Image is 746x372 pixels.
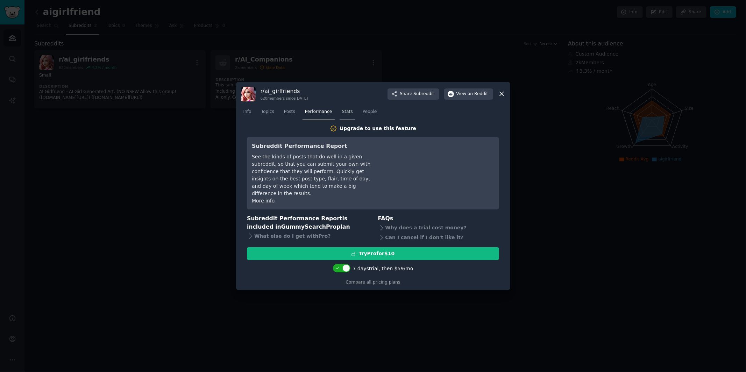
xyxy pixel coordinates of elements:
[305,109,332,115] span: Performance
[353,265,413,272] div: 7 days trial, then $ 59 /mo
[243,109,251,115] span: Info
[252,142,379,151] h3: Subreddit Performance Report
[342,109,353,115] span: Stats
[284,109,295,115] span: Posts
[340,106,355,121] a: Stats
[378,232,499,242] div: Can I cancel if I don't like it?
[241,87,256,101] img: ai_girlfriends
[282,106,298,121] a: Posts
[360,106,379,121] a: People
[378,214,499,223] h3: FAQs
[340,125,416,132] div: Upgrade to use this feature
[252,153,379,197] div: See the kinds of posts that do well in a given subreddit, so that you can submit your own with co...
[281,223,336,230] span: GummySearch Pro
[252,198,275,203] a: More info
[456,91,488,97] span: View
[346,280,400,285] a: Compare all pricing plans
[261,87,308,95] h3: r/ ai_girlfriends
[444,88,493,100] button: Viewon Reddit
[247,214,368,231] h3: Subreddit Performance Report is included in plan
[413,91,434,97] span: Subreddit
[259,106,277,121] a: Topics
[261,109,274,115] span: Topics
[247,231,368,241] div: What else do I get with Pro ?
[359,250,395,257] div: Try Pro for $10
[247,247,499,260] button: TryProfor$10
[389,142,494,194] iframe: YouTube video player
[261,96,308,101] div: 620 members since [DATE]
[241,106,254,121] a: Info
[378,223,499,232] div: Why does a trial cost money?
[363,109,377,115] span: People
[303,106,335,121] a: Performance
[400,91,434,97] span: Share
[468,91,488,97] span: on Reddit
[388,88,439,100] button: ShareSubreddit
